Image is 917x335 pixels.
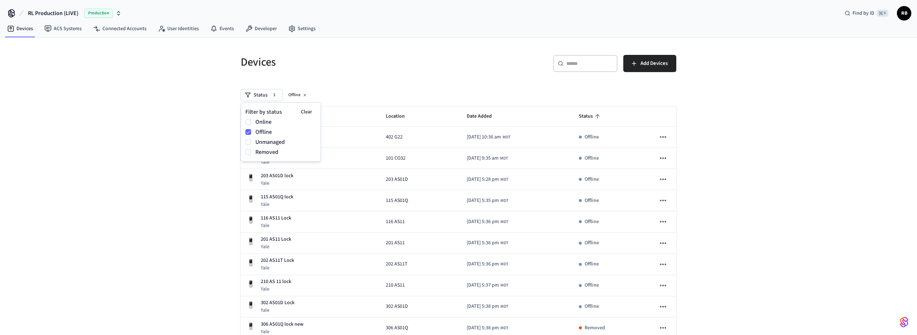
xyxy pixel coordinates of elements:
a: ACS Systems [39,22,87,35]
img: Yale Assure Touchscreen Wifi Smart Lock, Satin Nickel, Front [246,216,255,225]
a: Devices [1,22,39,35]
span: MDT [500,325,508,331]
p: Yale [261,180,293,187]
img: Yale Assure Touchscreen Wifi Smart Lock, Satin Nickel, Front [246,195,255,203]
span: MDT [500,261,508,268]
p: 115 AS01Q lock [261,193,293,201]
span: MDT [500,155,508,162]
span: Status [579,111,602,122]
p: Offline [585,176,599,183]
p: Yale [261,286,291,293]
div: America/Denver [467,176,508,183]
span: Find by ID [853,10,874,17]
span: [DATE] 5:36 pm [467,239,499,247]
p: Offline [585,218,599,226]
label: Unmanaged [255,138,316,146]
span: ⌘ K [877,10,888,17]
span: MDT [500,176,508,183]
a: User Identities [152,22,205,35]
p: Yale [261,159,275,166]
img: Yale Assure Touchscreen Wifi Smart Lock, Satin Nickel, Front [246,322,255,331]
p: 202 AS11T Lock [261,257,294,264]
span: 203 AS01D [386,176,408,183]
p: Offline [585,303,599,310]
div: America/Denver [467,218,508,226]
span: 115 AS01Q [386,197,408,204]
p: Offline [585,282,599,289]
span: RL Production (LIVE) [28,9,78,18]
span: MDT [500,219,508,225]
span: 101 CO32 [386,155,405,162]
a: Settings [283,22,321,35]
p: 116 AS11 Lock [261,214,291,222]
span: Filter by status [245,108,282,116]
label: Removed [255,148,316,156]
p: 302 AS01D Lock [261,299,294,307]
span: 116 AS11 [386,218,405,226]
span: [DATE] 9:35 am [467,155,499,162]
span: MDT [503,134,510,141]
span: MDT [500,198,508,204]
h5: Devices [241,55,454,70]
a: Developer [240,22,283,35]
span: Location [386,111,414,122]
p: Removed [585,324,605,332]
button: RB [897,6,911,20]
span: 402 G22 [386,133,403,141]
p: 203 AS01D lock [261,172,293,180]
img: Yale Assure Touchscreen Wifi Smart Lock, Satin Nickel, Front [246,237,255,246]
button: Add Devices [623,55,676,72]
img: Yale Assure Touchscreen Wifi Smart Lock, Satin Nickel, Front [246,301,255,310]
span: MDT [500,303,508,310]
span: MDT [500,240,508,246]
a: Events [205,22,240,35]
span: 210 AS11 [386,282,405,289]
div: America/Denver [467,133,510,141]
div: America/Denver [467,324,508,332]
span: Date Added [467,111,501,122]
button: Clear [297,107,316,117]
p: Yale [261,307,294,314]
span: 1 [270,91,278,99]
span: [DATE] 5:37 pm [467,282,499,289]
span: [DATE] 5:35 pm [467,197,499,204]
span: 302 AS01D [386,303,408,310]
img: Yale Assure Touchscreen Wifi Smart Lock, Satin Nickel, Front [246,259,255,267]
a: Connected Accounts [87,22,152,35]
span: 201 AS11 [386,239,405,247]
span: [DATE] 5:28 pm [467,176,499,183]
p: Yale [261,243,291,250]
span: [DATE] 5:38 pm [467,303,499,310]
p: Offline [585,155,599,162]
span: Production [84,9,113,18]
div: America/Denver [467,260,508,268]
p: Offline [585,197,599,204]
span: [DATE] 10:36 am [467,133,501,141]
p: Yale [261,264,294,272]
p: 201 AS11 Lock [261,236,291,243]
img: Yale Assure Touchscreen Wifi Smart Lock, Satin Nickel, Front [246,174,255,182]
button: Status1 [241,89,283,101]
p: Yale [261,201,293,208]
span: Add Devices [640,59,668,68]
div: Find by ID⌘ K [839,7,894,20]
p: Offline [585,239,599,247]
img: SeamLogoGradient.69752ec5.svg [900,316,908,328]
span: 202 AS11T [386,260,408,268]
p: 210 AS 11 lock [261,278,291,286]
p: Offline [585,133,599,141]
span: RB [898,7,911,20]
div: America/Denver [467,239,508,247]
span: 306 AS01Q [386,324,408,332]
span: [DATE] 5:36 pm [467,218,499,226]
label: Offline [255,128,316,136]
span: [DATE] 5:38 pm [467,324,499,332]
div: America/Denver [467,303,508,310]
div: America/Denver [467,155,508,162]
div: Offline [285,91,311,99]
div: America/Denver [467,282,508,289]
p: Yale [261,222,291,229]
p: 306 AS01Q lock new [261,321,303,328]
div: America/Denver [467,197,508,204]
span: MDT [500,282,508,289]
